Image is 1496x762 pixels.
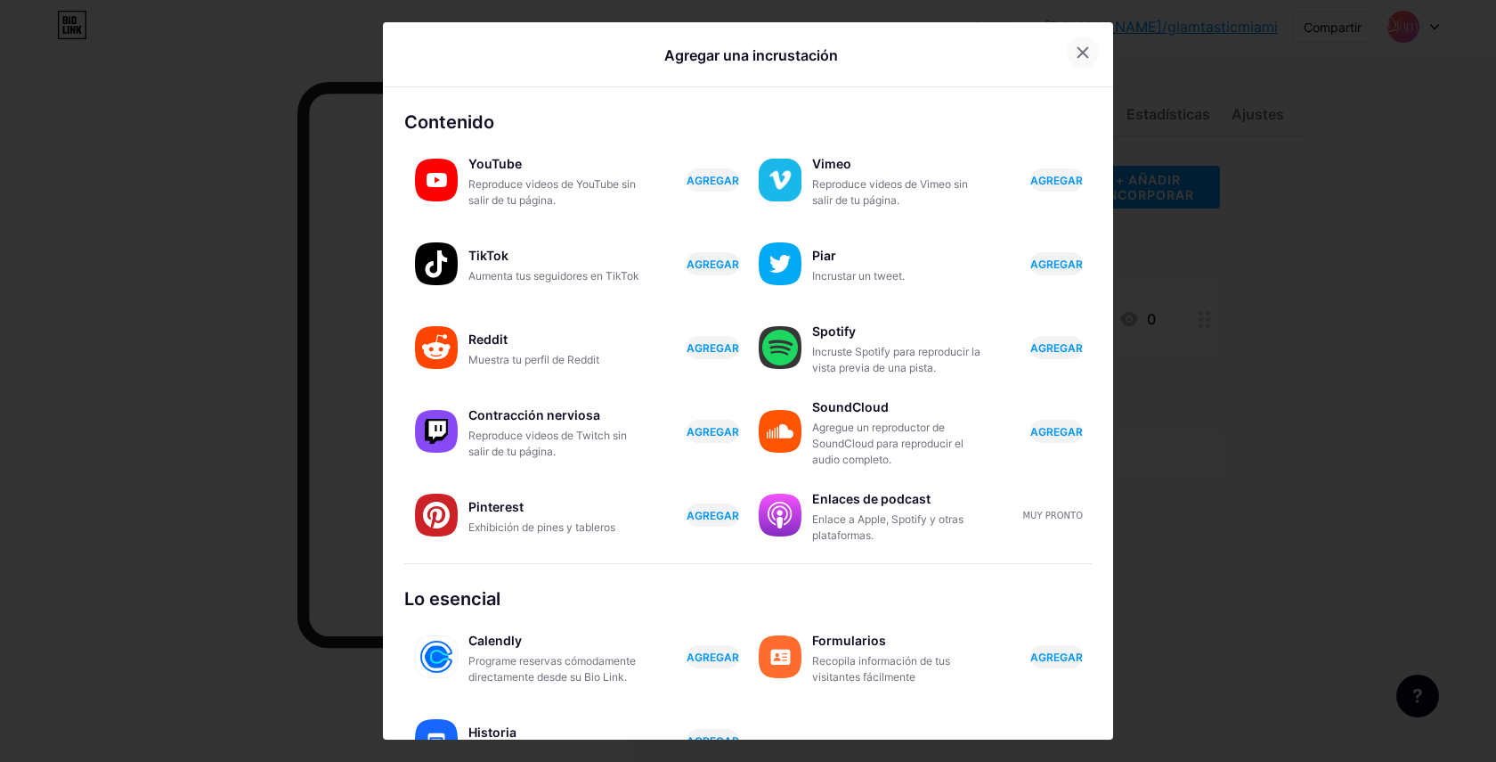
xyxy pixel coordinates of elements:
button: AGREGAR [1030,336,1083,359]
font: TikTok [468,248,508,263]
font: AGREGAR [687,425,739,438]
img: Pinterest [415,494,458,537]
font: SoundCloud [812,399,889,414]
font: Formularios [812,633,886,648]
font: Enlace a Apple, Spotify y otras plataformas. [812,512,963,542]
font: Spotify [812,324,856,339]
font: AGREGAR [687,258,739,271]
font: Reproduce videos de Vimeo sin salir de tu página. [812,177,968,207]
img: Spotify [759,326,801,369]
font: AGREGAR [1030,174,1083,187]
button: AGREGAR [1030,645,1083,668]
font: AGREGAR [687,174,739,187]
img: calendly [415,635,458,678]
font: AGREGAR [1030,651,1083,664]
img: historia [415,719,458,762]
button: AGREGAR [687,252,739,275]
font: Programe reservas cómodamente directamente desde su Bio Link. [468,654,636,684]
img: formularios [759,635,801,678]
font: Aumenta tus seguidores en TikTok [468,269,639,283]
font: Incrustar un tweet. [812,269,905,283]
img: Reddit [415,326,458,369]
font: Recopila información de tus visitantes fácilmente [812,654,950,684]
button: AGREGAR [1030,252,1083,275]
font: Agregar una incrustación [664,46,838,64]
font: AGREGAR [687,341,739,355]
img: Vimeo [759,159,801,201]
font: AGREGAR [687,734,739,748]
font: Reproduce videos de Twitch sin salir de tu página. [468,429,627,458]
img: enlaces de podcast [759,494,801,537]
font: Contracción nerviosa [468,407,600,422]
button: AGREGAR [687,504,739,527]
font: Vimeo [812,156,851,171]
img: nube de sonido [759,410,801,453]
font: Muestra tu perfil de Reddit [468,353,599,366]
font: Pinterest [468,499,524,514]
button: AGREGAR [687,420,739,443]
font: Contenido [404,111,494,133]
font: Reproduce videos de YouTube sin salir de tu página. [468,177,636,207]
font: AGREGAR [1030,258,1083,271]
font: Exhibición de pines y tableros [468,520,615,534]
font: AGREGAR [1030,425,1083,438]
font: Enlaces de podcast [812,491,931,506]
button: AGREGAR [1030,420,1083,443]
font: YouTube [468,156,522,171]
font: Lo esencial [404,588,500,610]
font: AGREGAR [687,651,739,664]
font: Historia [468,725,516,740]
img: YouTube [415,159,458,201]
font: AGREGAR [687,509,739,522]
img: contracción nerviosa [415,410,458,453]
font: Agregue un reproductor de SoundCloud para reproducir el audio completo. [812,421,963,466]
font: Incruste Spotify para reproducir la vista previa de una pista. [812,345,980,374]
button: AGREGAR [1030,168,1083,192]
font: Reddit [468,332,508,347]
button: AGREGAR [687,336,739,359]
font: AGREGAR [1030,341,1083,355]
font: Muy pronto [1022,511,1083,520]
button: AGREGAR [687,168,739,192]
font: Piar [812,248,836,263]
img: Tik Tok [415,242,458,285]
font: Calendly [468,633,522,648]
button: AGREGAR [687,645,739,668]
img: gorjeo [759,242,801,285]
button: AGREGAR [687,729,739,752]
